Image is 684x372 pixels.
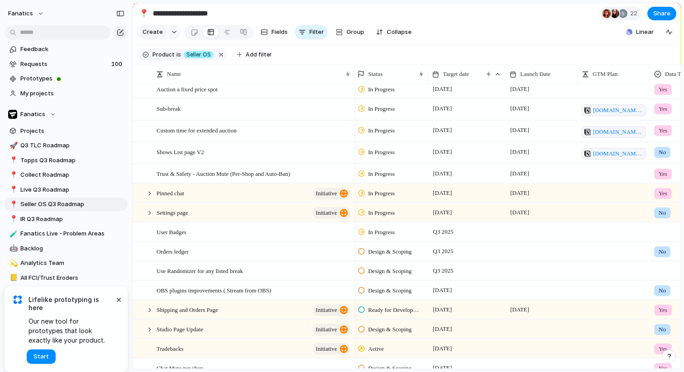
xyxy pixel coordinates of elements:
[431,343,454,354] span: [DATE]
[387,28,412,37] span: Collapse
[431,246,456,257] span: Q3 2025
[431,324,454,334] span: [DATE]
[508,84,532,94] span: [DATE]
[431,207,454,218] span: [DATE]
[20,127,124,136] span: Projects
[431,226,456,237] span: Q3 2025
[5,256,128,270] a: 💫Analytics Team
[659,189,667,198] span: Yes
[5,139,128,152] a: 🚀Q3 TLC Roadmap
[5,242,128,255] div: 🤖Backlog
[659,208,666,217] span: No
[5,168,128,182] a: 📍Collect Roadmap
[582,104,646,116] a: [DOMAIN_NAME][URL]
[9,184,16,195] div: 📍
[157,125,237,135] span: Custom time for extended auction
[508,188,532,198] span: [DATE]
[508,125,532,136] span: [DATE]
[186,51,211,59] span: Seller OS
[5,183,128,197] a: 📍Live Q3 Roadmap
[157,168,290,179] span: Trust & Safety - Auction Mute (Per-Shop and Auto-Ban)
[582,126,646,138] a: [DOMAIN_NAME][URL]
[331,25,369,39] button: Group
[8,244,17,253] button: 🤖
[157,265,243,276] span: Use Randomizer for any listed break
[157,246,189,256] span: Orders ledger
[20,229,124,238] span: Fanatics Live - Problem Areas
[157,304,218,315] span: Shipping and Orders Page
[659,286,666,295] span: No
[368,325,412,334] span: Design & Scoping
[111,60,124,69] span: 100
[9,258,16,268] div: 💫
[246,51,272,59] span: Add filter
[157,324,203,334] span: Studio Page Update
[20,141,124,150] span: Q3 TLC Roadmap
[157,207,188,217] span: Settings page
[659,148,666,157] span: No
[157,103,180,113] span: Sub-break
[5,212,128,226] div: 📍IR Q3 Roadmap
[431,168,454,179] span: [DATE]
[137,25,167,39] button: Create
[8,259,17,268] button: 💫
[20,74,124,83] span: Prototypes
[313,343,350,355] button: initiative
[5,42,128,56] a: Feedback
[257,25,291,39] button: Fields
[175,50,183,60] button: is
[622,25,657,39] button: Linear
[20,110,45,119] span: Fanatics
[368,70,383,79] span: Status
[157,343,183,353] span: Tradebacks
[313,188,350,199] button: initiative
[653,9,670,18] span: Share
[347,28,364,37] span: Group
[9,214,16,224] div: 📍
[368,267,412,276] span: Design & Scoping
[313,304,350,316] button: initiative
[368,104,395,113] span: In Progress
[20,244,124,253] span: Backlog
[593,106,643,115] span: [DOMAIN_NAME][URL]
[316,207,337,219] span: initiative
[5,227,128,240] a: 🧪Fanatics Live - Problem Areas
[8,229,17,238] button: 🧪
[431,304,454,315] span: [DATE]
[316,323,337,336] span: initiative
[659,247,666,256] span: No
[659,306,667,315] span: Yes
[9,141,16,151] div: 🚀
[157,226,186,237] span: User Badges
[4,6,49,21] button: fanatics
[368,170,395,179] span: In Progress
[659,126,667,135] span: Yes
[636,28,654,37] span: Linear
[28,296,114,312] span: Lifelike prototyping is here
[20,156,124,165] span: Topps Q3 Roadmap
[368,85,395,94] span: In Progress
[9,243,16,254] div: 🤖
[8,9,33,18] span: fanatics
[20,60,109,69] span: Requests
[508,168,532,179] span: [DATE]
[368,228,395,237] span: In Progress
[508,207,532,218] span: [DATE]
[508,146,532,157] span: [DATE]
[8,215,17,224] button: 📍
[20,185,124,194] span: Live Q3 Roadmap
[157,188,184,198] span: Pinned chat
[309,28,324,37] span: Filter
[5,286,128,299] button: Create view
[5,87,128,100] a: My projects
[508,304,532,315] span: [DATE]
[182,50,215,60] button: Seller OS
[313,207,350,219] button: initiative
[593,70,617,79] span: GTM Plan
[28,316,114,345] span: Our new tool for prototypes that look exactly like your product.
[431,265,456,276] span: Q3 2025
[5,124,128,138] a: Projects
[142,28,163,37] span: Create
